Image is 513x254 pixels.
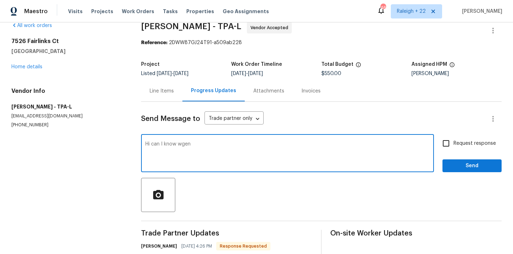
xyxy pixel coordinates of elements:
span: [DATE] 4:26 PM [181,243,212,250]
span: [DATE] [248,71,263,76]
span: [PERSON_NAME] - TPA-L [141,22,241,31]
textarea: Hi can I know wgen [145,142,430,166]
p: [EMAIL_ADDRESS][DOMAIN_NAME] [11,113,124,119]
span: Tasks [163,9,178,14]
h5: [GEOGRAPHIC_DATA] [11,48,124,55]
span: [DATE] [231,71,246,76]
div: Invoices [301,88,321,95]
span: Send Message to [141,115,200,122]
div: Attachments [253,88,284,95]
p: [PHONE_NUMBER] [11,122,124,128]
span: Projects [91,8,113,15]
div: 2DWW87GJ24T91-a509ab228 [141,39,502,46]
span: Send [448,162,496,170]
h5: Work Order Timeline [231,62,282,67]
div: 461 [380,4,385,11]
button: Send [442,159,502,173]
span: - [157,71,188,76]
span: The total cost of line items that have been proposed by Opendoor. This sum includes line items th... [356,62,361,71]
h5: Project [141,62,160,67]
div: Line Items [150,88,174,95]
span: [DATE] [173,71,188,76]
span: Geo Assignments [223,8,269,15]
span: On-site Worker Updates [330,230,502,237]
span: Response Requested [217,243,270,250]
h6: [PERSON_NAME] [141,243,177,250]
span: [DATE] [157,71,172,76]
span: The hpm assigned to this work order. [449,62,455,71]
span: Listed [141,71,188,76]
div: Progress Updates [191,87,236,94]
b: Reference: [141,40,167,45]
span: $550.00 [321,71,341,76]
span: Visits [68,8,83,15]
span: Trade Partner Updates [141,230,312,237]
h5: Assigned HPM [411,62,447,67]
span: Raleigh + 22 [397,8,426,15]
h5: [PERSON_NAME] - TPA-L [11,103,124,110]
span: Vendor Accepted [250,24,291,31]
div: [PERSON_NAME] [411,71,502,76]
h4: Vendor Info [11,88,124,95]
span: [PERSON_NAME] [459,8,502,15]
span: Properties [186,8,214,15]
span: Work Orders [122,8,154,15]
h5: Total Budget [321,62,353,67]
span: Maestro [24,8,48,15]
div: Trade partner only [204,113,264,125]
a: All work orders [11,23,52,28]
h2: 7526 Fairlinks Ct [11,38,124,45]
span: - [231,71,263,76]
a: Home details [11,64,42,69]
span: Request response [454,140,496,147]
